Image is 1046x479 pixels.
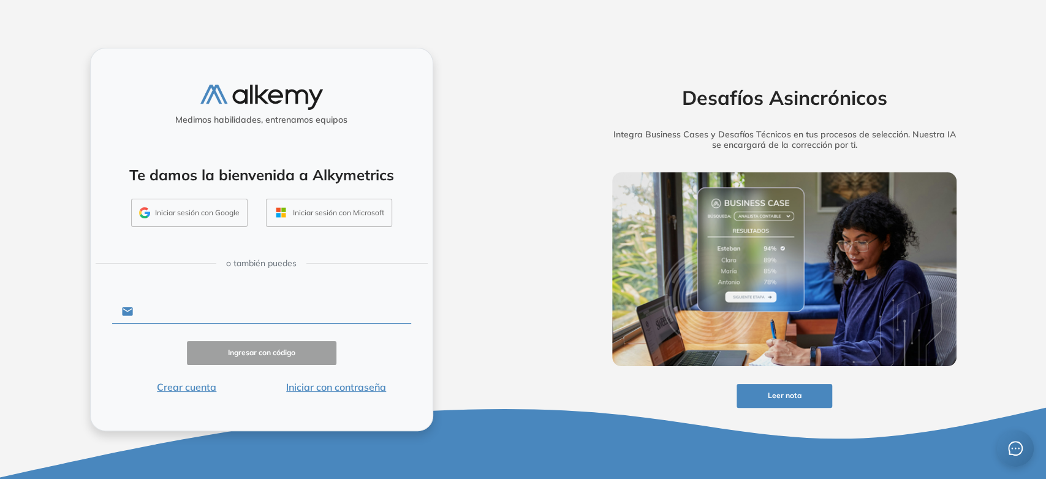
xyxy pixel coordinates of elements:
button: Iniciar sesión con Microsoft [266,199,392,227]
h2: Desafíos Asincrónicos [593,86,976,109]
div: Widget de chat [985,420,1046,479]
img: GMAIL_ICON [139,207,150,218]
button: Iniciar sesión con Google [131,199,248,227]
img: OUTLOOK_ICON [274,205,288,220]
h5: Medimos habilidades, entrenamos equipos [96,115,428,125]
iframe: Chat Widget [985,420,1046,479]
button: Leer nota [737,384,832,408]
h4: Te damos la bienvenida a Alkymetrics [107,166,417,184]
h5: Integra Business Cases y Desafíos Técnicos en tus procesos de selección. Nuestra IA se encargará ... [593,129,976,150]
img: img-more-info [612,172,957,366]
button: Ingresar con código [187,341,336,365]
span: o también puedes [226,257,297,270]
button: Iniciar con contraseña [262,380,411,394]
img: logo-alkemy [200,85,323,110]
button: Crear cuenta [112,380,262,394]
